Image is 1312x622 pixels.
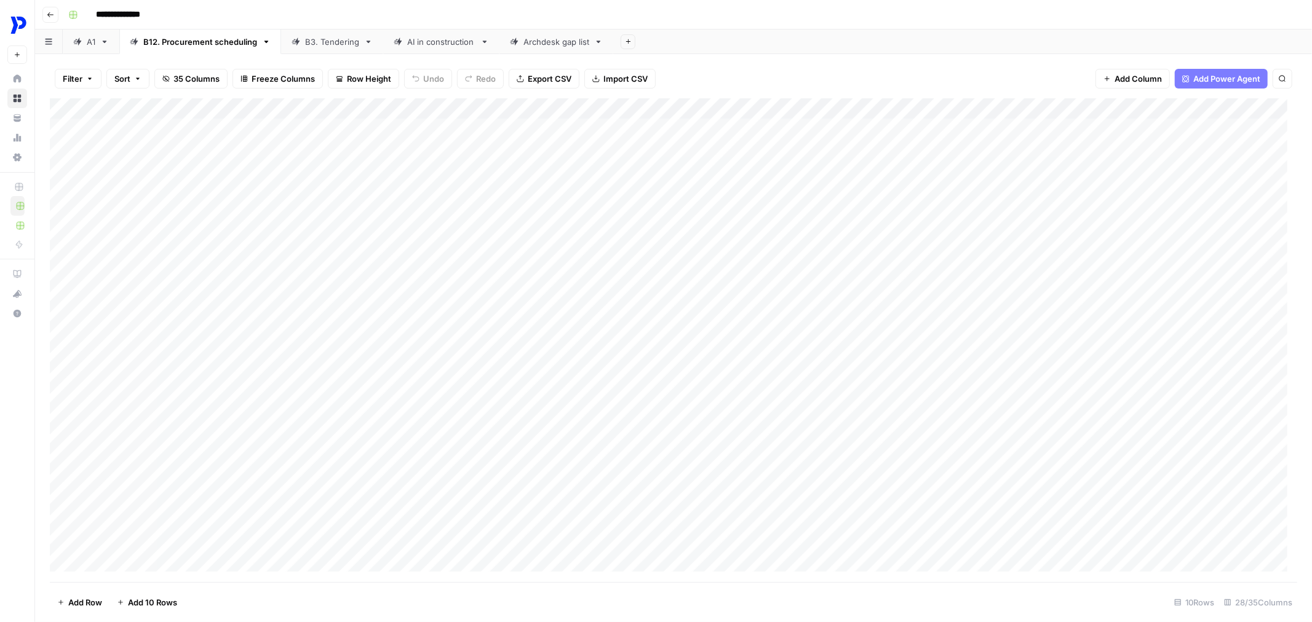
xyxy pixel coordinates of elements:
[252,73,315,85] span: Freeze Columns
[143,36,257,48] div: B12. Procurement scheduling
[128,596,177,608] span: Add 10 Rows
[114,73,130,85] span: Sort
[7,128,27,148] a: Usage
[55,69,101,89] button: Filter
[154,69,228,89] button: 35 Columns
[7,264,27,284] a: AirOps Academy
[68,596,102,608] span: Add Row
[233,69,323,89] button: Freeze Columns
[523,36,589,48] div: Archdesk gap list
[7,148,27,167] a: Settings
[7,89,27,108] a: Browse
[603,73,648,85] span: Import CSV
[7,284,27,304] button: What's new?
[305,36,359,48] div: B3. Tendering
[457,69,504,89] button: Redo
[383,30,499,54] a: AI in construction
[347,73,391,85] span: Row Height
[109,592,185,612] button: Add 10 Rows
[1169,592,1219,612] div: 10 Rows
[7,14,30,36] img: ProcurePro Logo
[499,30,613,54] a: Archdesk gap list
[423,73,444,85] span: Undo
[509,69,579,89] button: Export CSV
[476,73,496,85] span: Redo
[407,36,475,48] div: AI in construction
[584,69,656,89] button: Import CSV
[63,30,119,54] a: A1
[87,36,95,48] div: A1
[7,10,27,41] button: Workspace: ProcurePro
[281,30,383,54] a: B3. Tendering
[7,108,27,128] a: Your Data
[63,73,82,85] span: Filter
[7,304,27,323] button: Help + Support
[1175,69,1268,89] button: Add Power Agent
[119,30,281,54] a: B12. Procurement scheduling
[328,69,399,89] button: Row Height
[528,73,571,85] span: Export CSV
[50,592,109,612] button: Add Row
[404,69,452,89] button: Undo
[1219,592,1297,612] div: 28/35 Columns
[7,69,27,89] a: Home
[1095,69,1170,89] button: Add Column
[1193,73,1260,85] span: Add Power Agent
[1115,73,1162,85] span: Add Column
[106,69,149,89] button: Sort
[8,285,26,303] div: What's new?
[173,73,220,85] span: 35 Columns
